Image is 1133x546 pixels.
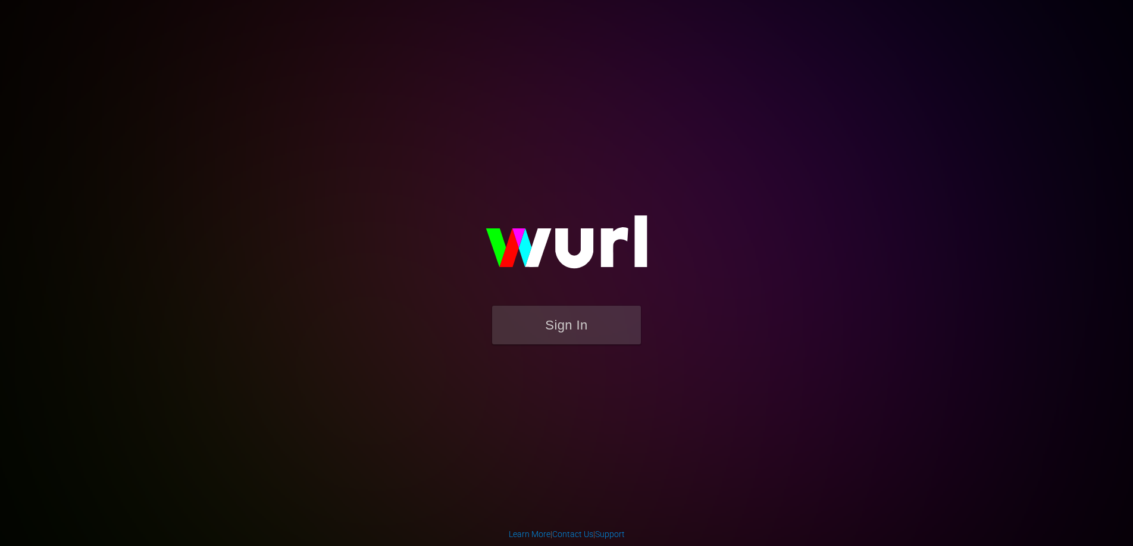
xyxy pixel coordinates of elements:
button: Sign In [492,306,641,344]
a: Support [595,529,625,539]
img: wurl-logo-on-black-223613ac3d8ba8fe6dc639794a292ebdb59501304c7dfd60c99c58986ef67473.svg [447,190,686,305]
a: Learn More [509,529,550,539]
a: Contact Us [552,529,593,539]
div: | | [509,528,625,540]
